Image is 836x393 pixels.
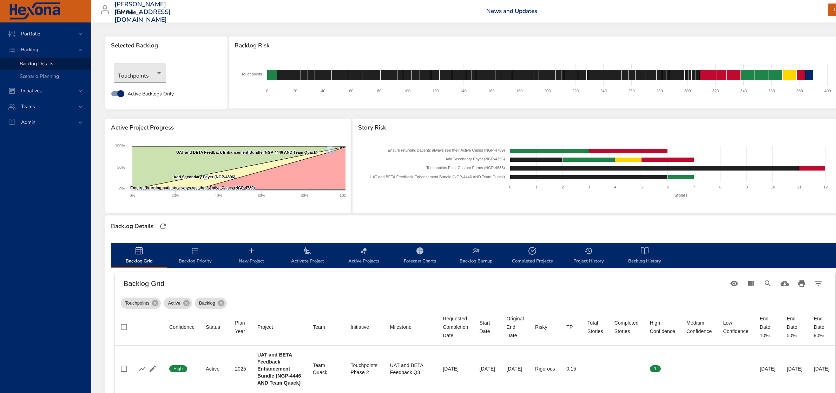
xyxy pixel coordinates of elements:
div: Status [206,323,220,331]
span: Active Project Progress [111,124,345,131]
span: High Confidence [650,319,675,335]
text: Ensure returning patients always see their Active Cases (NGP-4789) [388,148,505,152]
div: Sort [206,323,220,331]
span: Backlog Burnup [452,247,500,265]
span: Initiatives [15,87,47,94]
span: Selected Backlog [111,42,222,49]
text: 400 [824,89,831,93]
text: Stories [674,193,687,198]
span: Backlog Grid [115,247,163,265]
button: View Columns [743,275,759,292]
span: TP [566,323,576,331]
div: Team [313,323,325,331]
div: Total Stories [587,319,603,335]
span: Project History [565,247,612,265]
text: 6 [667,185,669,189]
div: Touchpoints Phase 2 [350,362,378,376]
b: UAT and BETA Feedback Enhancement Bundle (NGP-4446 AND Team Quack) [257,352,301,386]
span: Backlog Details [20,60,53,67]
div: Sort [614,319,639,335]
text: 10 [771,185,775,189]
text: 100% [115,144,125,148]
div: Sort [686,319,712,335]
span: Active Backlogs Only [127,90,174,98]
span: Project [257,323,302,331]
div: Sort [507,314,524,340]
div: 2025 [235,365,246,372]
text: 5 [640,185,643,189]
span: Backlog History [621,247,669,265]
text: 0% [130,193,135,198]
div: Sort [650,319,675,335]
span: Milestone [390,323,432,331]
span: Admin [15,119,41,126]
div: Rigorous [535,365,555,372]
span: Initiative [350,323,378,331]
span: Forecast Charts [396,247,444,265]
div: 0.15 [566,365,576,372]
text: 12 [823,185,828,189]
button: Print [793,275,810,292]
text: 50% [117,165,125,169]
div: Sort [723,319,748,335]
div: [DATE] [443,365,468,372]
div: Active [206,365,224,372]
text: UAT and BETA Feedback Enhancement Bundle (NGP-4446 AND Team Quack) [176,150,317,154]
span: Backlog Priority [171,247,219,265]
text: Add Secondary Payer (NGP-4396) [445,157,505,161]
div: Sort [169,323,195,331]
text: 40% [215,193,222,198]
text: 100% [340,193,349,198]
div: Sort [535,323,547,331]
div: Backlog [195,298,227,309]
text: 20 [293,89,297,93]
div: Sort [566,323,573,331]
button: Refresh Page [158,221,168,232]
text: 9 [745,185,748,189]
div: Risky [535,323,547,331]
div: Sort [235,319,246,335]
text: 260 [628,89,634,93]
span: Backlog [195,300,219,307]
text: 0 [509,185,511,189]
span: 1 [650,366,661,372]
img: Hexona [8,2,61,20]
text: 160 [488,89,494,93]
div: End Date 50% [787,314,803,340]
span: 0 [686,366,697,372]
div: Sort [313,323,325,331]
div: Original End Date [507,314,524,340]
div: TP [566,323,573,331]
span: Risky [535,323,555,331]
div: End Date 10% [760,314,776,340]
div: Initiative [350,323,369,331]
div: Team Quack [313,362,339,376]
div: Sort [480,319,495,335]
text: 3 [588,185,590,189]
div: [DATE] [760,365,776,372]
div: UAT and BETA Feedback Q3 [390,362,432,376]
div: Sort [587,319,603,335]
div: Plan Year [235,319,246,335]
div: Completed Stories [614,319,639,335]
span: Completed Projects [508,247,556,265]
span: Team [313,323,339,331]
span: Portfolio [15,31,46,37]
span: Low Confidence [723,319,748,335]
text: 4 [614,185,616,189]
span: Requested Completion Date [443,314,468,340]
div: Touchpoints [121,298,161,309]
span: Backlog [15,46,44,53]
text: 0 [266,89,268,93]
text: 140 [460,89,466,93]
button: Show Burnup [137,364,147,374]
div: Confidence [169,323,195,331]
span: Touchpoints [121,300,153,307]
div: Backlog Details [109,221,156,232]
text: 200 [544,89,551,93]
span: Active Projects [340,247,388,265]
text: 60% [258,193,265,198]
